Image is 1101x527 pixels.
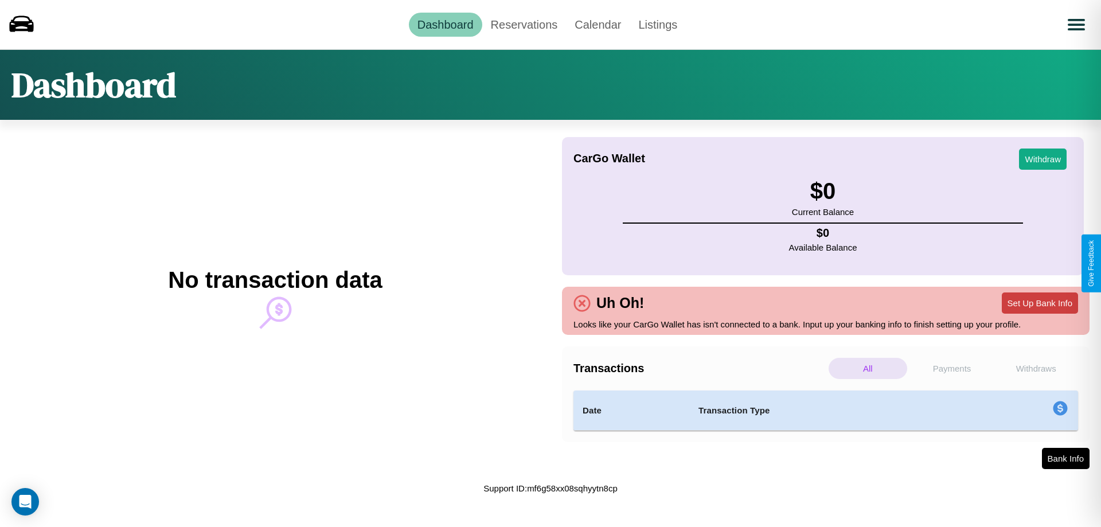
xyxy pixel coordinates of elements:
p: Support ID: mf6g58xx08sqhyytn8cp [483,481,617,496]
h4: $ 0 [789,227,857,240]
h4: Date [583,404,680,417]
p: Payments [913,358,991,379]
p: All [829,358,907,379]
div: Give Feedback [1087,240,1095,287]
p: Withdraws [997,358,1075,379]
button: Set Up Bank Info [1002,292,1078,314]
a: Dashboard [409,13,482,37]
p: Available Balance [789,240,857,255]
table: simple table [573,391,1078,431]
h4: Uh Oh! [591,295,650,311]
button: Withdraw [1019,149,1067,170]
h4: CarGo Wallet [573,152,645,165]
div: Open Intercom Messenger [11,488,39,516]
h1: Dashboard [11,61,176,108]
h4: Transaction Type [698,404,959,417]
button: Open menu [1060,9,1092,41]
p: Current Balance [792,204,854,220]
h3: $ 0 [792,178,854,204]
button: Bank Info [1042,448,1090,469]
h4: Transactions [573,362,826,375]
h2: No transaction data [168,267,382,293]
a: Calendar [566,13,630,37]
a: Listings [630,13,686,37]
a: Reservations [482,13,567,37]
p: Looks like your CarGo Wallet has isn't connected to a bank. Input up your banking info to finish ... [573,317,1078,332]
